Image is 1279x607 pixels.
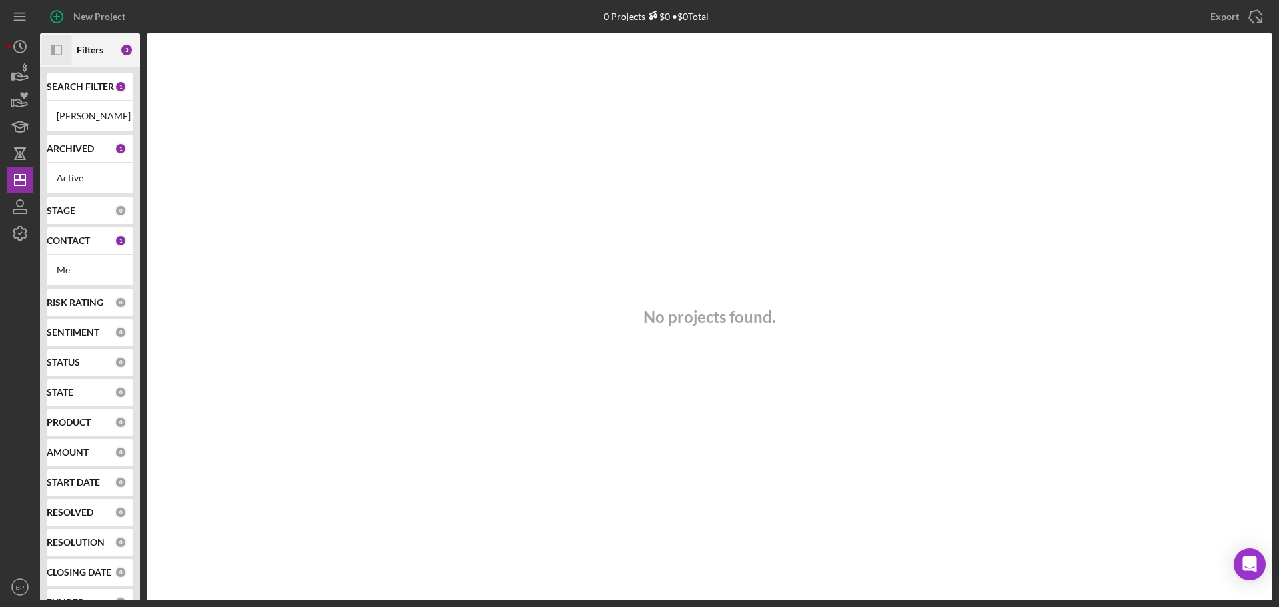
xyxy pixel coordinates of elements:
button: Export [1197,3,1272,30]
div: 1 [115,143,127,155]
div: 0 [115,297,127,308]
div: 0 [115,566,127,578]
div: 3 [120,43,133,57]
text: BP [16,584,25,591]
div: 0 [115,356,127,368]
b: Filters [77,45,103,55]
b: STAGE [47,205,75,216]
div: New Project [73,3,125,30]
b: RESOLVED [47,507,93,518]
div: [PERSON_NAME] [57,111,123,121]
b: SEARCH FILTER [47,81,114,92]
div: 0 [115,446,127,458]
b: STATE [47,387,73,398]
div: 1 [115,235,127,247]
b: SENTIMENT [47,327,99,338]
b: RISK RATING [47,297,103,308]
button: BP [7,574,33,600]
div: 0 [115,416,127,428]
div: Export [1210,3,1239,30]
div: 0 [115,386,127,398]
div: 0 Projects • $0 Total [604,11,709,22]
div: 0 [115,506,127,518]
b: CONTACT [47,235,90,246]
div: Me [57,265,123,275]
b: START DATE [47,477,100,488]
b: ARCHIVED [47,143,94,154]
b: CLOSING DATE [47,567,111,578]
div: 1 [115,81,127,93]
button: New Project [40,3,139,30]
div: 0 [115,536,127,548]
div: $0 [645,11,670,22]
b: PRODUCT [47,417,91,428]
div: Open Intercom Messenger [1234,548,1266,580]
h3: No projects found. [643,308,775,326]
div: 0 [115,326,127,338]
div: Active [57,173,123,183]
div: 0 [115,476,127,488]
b: RESOLUTION [47,537,105,548]
b: AMOUNT [47,447,89,458]
div: 0 [115,205,127,217]
b: STATUS [47,357,80,368]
